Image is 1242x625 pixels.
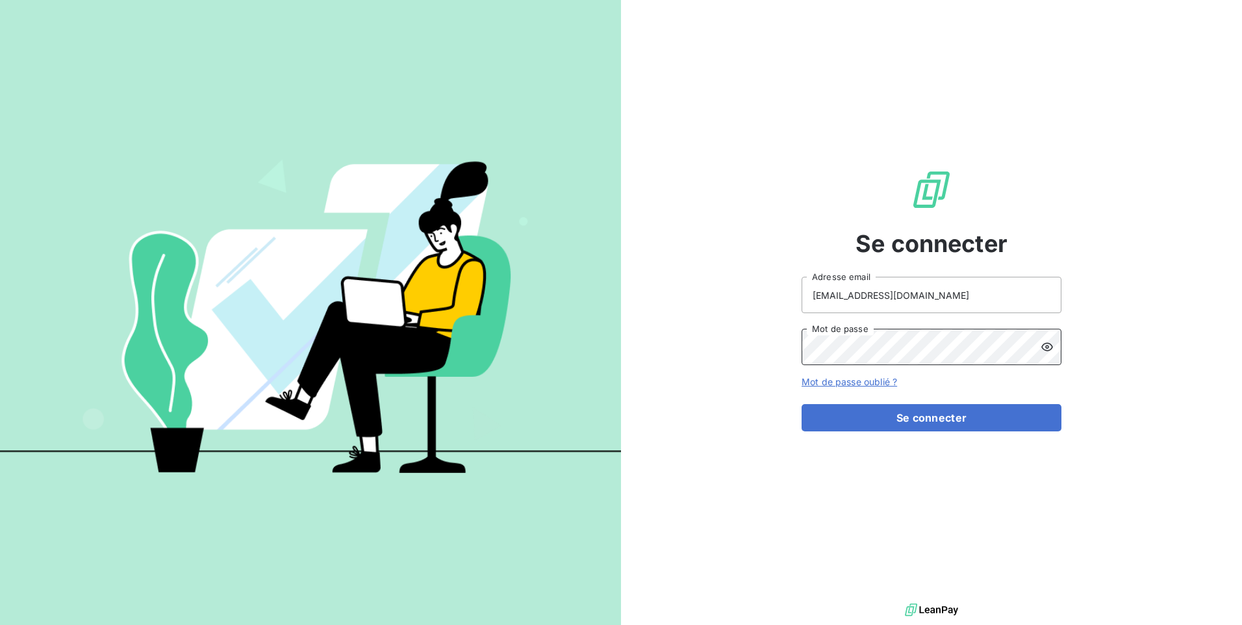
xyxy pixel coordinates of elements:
span: Se connecter [855,226,1008,261]
img: logo [905,600,958,620]
img: Logo LeanPay [911,169,952,210]
button: Se connecter [802,404,1061,431]
a: Mot de passe oublié ? [802,376,897,387]
input: placeholder [802,277,1061,313]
